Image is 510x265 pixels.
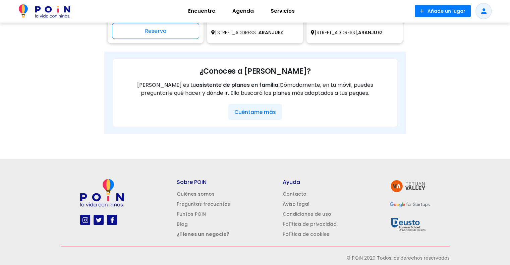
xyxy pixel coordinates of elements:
[390,179,427,193] img: tetuan valley
[358,29,383,36] span: ARANJUEZ
[229,6,257,16] span: Agenda
[268,6,298,16] span: Servicios
[177,221,188,227] a: Blog
[390,216,427,232] img: Deusto
[177,191,215,197] a: Quiénes somos
[112,23,200,39] div: Reserva
[228,104,282,120] button: Cuéntame más
[185,6,219,16] span: Encuentra
[19,4,70,18] img: POiN
[177,211,206,217] a: Puntos POiN
[177,201,230,207] a: Preguntas frecuentes
[283,201,309,207] a: Aviso legal
[283,191,306,197] a: Contacto
[81,216,90,224] img: instagram
[196,81,280,89] span: asistente de planes en familia.
[283,179,337,185] h5: Ayuda
[283,221,337,227] a: Política de privacidad
[121,67,389,76] h3: ¿Conoces a [PERSON_NAME]?
[224,3,262,19] a: Agenda
[415,5,471,17] button: Añade un lugar
[262,3,303,19] a: Servicios
[177,179,230,185] h5: Sobre POiN
[80,179,124,206] img: poin
[283,211,331,217] a: Condiciones de uso
[259,29,283,36] span: ARANJUEZ
[177,231,229,238] a: ¿Tienes un negocio?
[95,216,103,224] img: twitter
[283,231,329,238] a: Política de cookies
[180,3,224,19] a: Encuentra
[211,26,299,39] p: [STREET_ADDRESS],
[54,253,450,263] p: © POiN 2020 Todos los derechos reservados
[121,81,389,97] p: [PERSON_NAME] es tu Cómodamente, en tu móvil, puedes preguntarle qué hacer y dónde ir. Ella busca...
[108,216,116,224] img: facebook
[311,26,398,39] p: [STREET_ADDRESS],
[390,200,430,209] img: GFS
